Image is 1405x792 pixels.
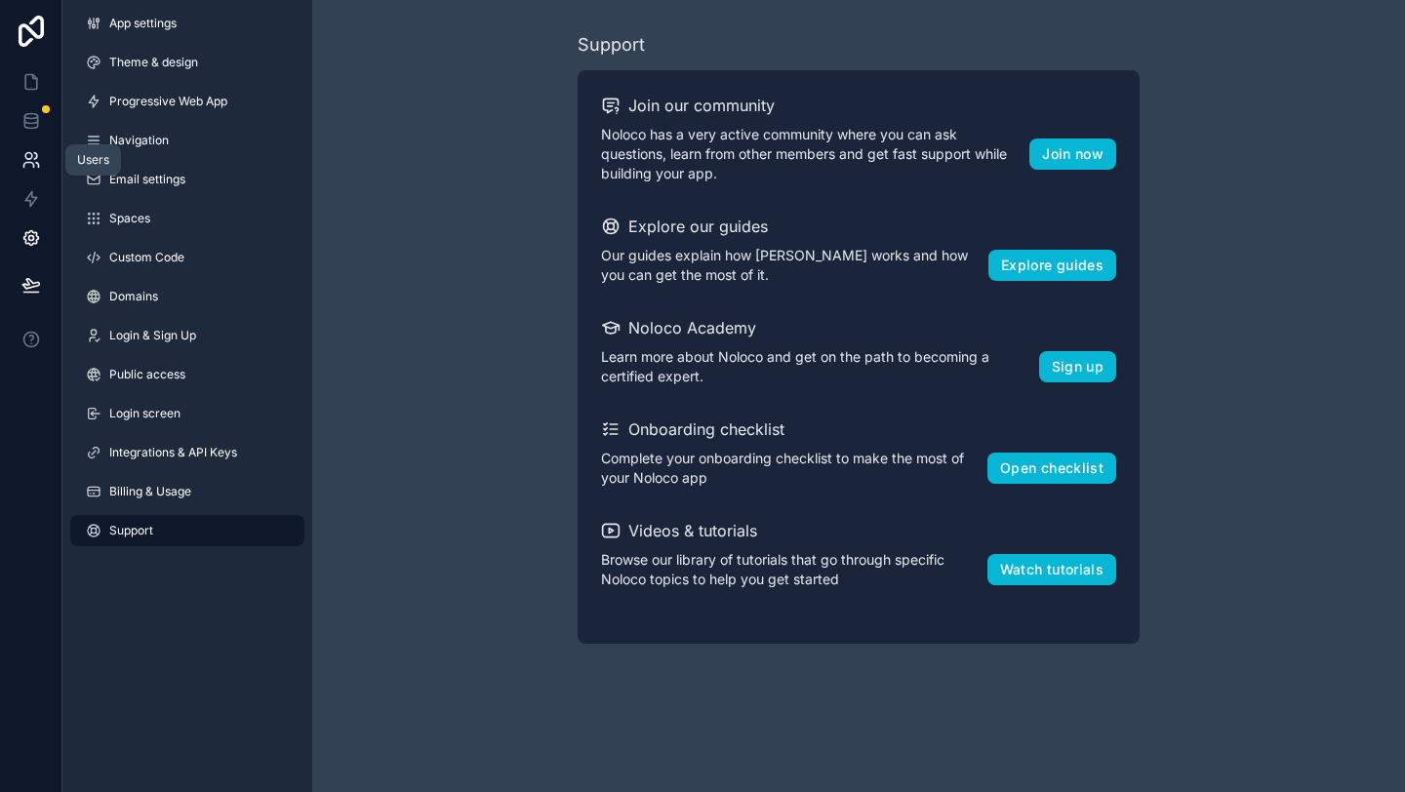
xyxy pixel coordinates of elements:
[70,125,304,156] a: Navigation
[109,16,177,31] span: App settings
[109,289,158,304] span: Domains
[1029,139,1116,170] button: Join now
[109,55,198,70] span: Theme & design
[1039,351,1116,382] button: Sign up
[628,316,756,339] h2: Noloco Academy
[70,281,304,312] a: Domains
[70,320,304,351] a: Login & Sign Up
[109,133,169,148] span: Navigation
[601,347,1039,386] p: Learn more about Noloco and get on the path to becoming a certified expert.
[628,94,775,117] h2: Join our community
[70,203,304,234] a: Spaces
[987,554,1116,585] button: Watch tutorials
[70,515,304,546] a: Support
[109,250,184,265] span: Custom Code
[601,550,987,589] p: Browse our library of tutorials that go through specific Noloco topics to help you get started
[77,152,109,168] div: Users
[70,242,304,273] a: Custom Code
[601,449,987,488] p: Complete your onboarding checklist to make the most of your Noloco app
[109,94,227,109] span: Progressive Web App
[109,367,185,382] span: Public access
[70,164,304,195] a: Email settings
[70,476,304,507] a: Billing & Usage
[109,523,153,538] span: Support
[70,437,304,468] a: Integrations & API Keys
[70,8,304,39] a: App settings
[628,215,768,238] h2: Explore our guides
[70,86,304,117] a: Progressive Web App
[628,417,784,441] h2: Onboarding checklist
[601,125,1029,183] p: Noloco has a very active community where you can ask questions, learn from other members and get ...
[988,250,1116,281] button: Explore guides
[987,453,1116,484] button: Open checklist
[70,359,304,390] a: Public access
[109,211,150,226] span: Spaces
[109,172,185,187] span: Email settings
[109,328,196,343] span: Login & Sign Up
[578,31,645,59] div: Support
[70,398,304,429] a: Login screen
[601,246,988,285] p: Our guides explain how [PERSON_NAME] works and how you can get the most of it.
[628,519,757,542] h2: Videos & tutorials
[109,406,181,421] span: Login screen
[109,484,191,499] span: Billing & Usage
[70,47,304,78] a: Theme & design
[109,445,237,460] span: Integrations & API Keys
